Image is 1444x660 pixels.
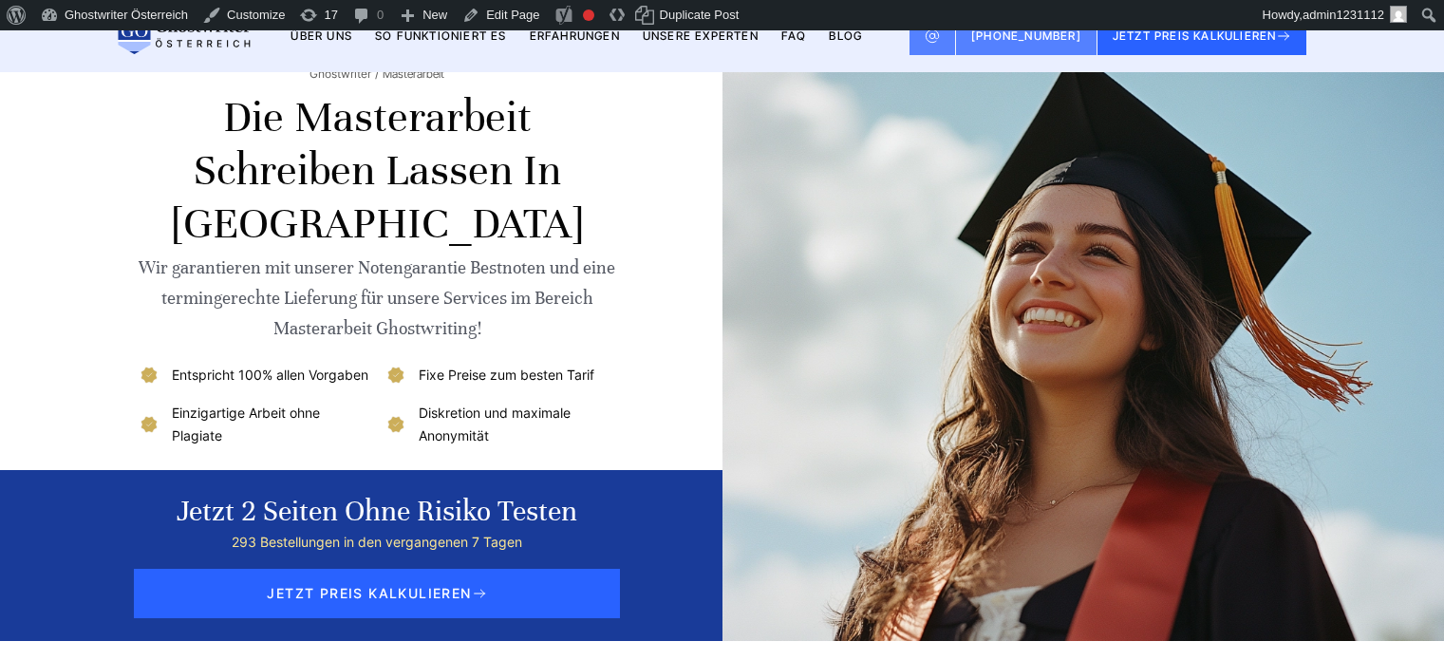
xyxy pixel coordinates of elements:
img: Fixe Preise zum besten Tarif [384,364,407,387]
li: Diskretion und maximale Anonymität [384,402,617,447]
a: FAQ [781,28,807,43]
img: logo wirschreiben [115,17,252,55]
a: [PHONE_NUMBER] [956,17,1097,55]
button: JETZT PREIS KALKULIEREN [1097,17,1307,55]
img: Diskretion und maximale Anonymität [384,413,407,436]
a: So funktioniert es [375,28,507,43]
img: Einzigartige Arbeit ohne Plagiate [138,413,160,436]
a: BLOG [829,28,862,43]
span: admin1231112 [1303,8,1384,22]
div: 293 Bestellungen in den vergangenen 7 Tagen [177,531,577,554]
a: Über uns [291,28,352,43]
a: Unsere Experten [643,28,759,43]
img: Email [925,28,940,44]
li: Entspricht 100% allen Vorgaben [138,364,370,387]
h1: Die Masterarbeit schreiben lassen in [GEOGRAPHIC_DATA] [138,91,617,251]
span: [PHONE_NUMBER] [971,28,1081,43]
div: Jetzt 2 Seiten ohne Risiko testen [177,493,577,531]
div: Wir garantieren mit unserer Notengarantie Bestnoten und eine termingerechte Lieferung für unsere ... [138,253,617,344]
a: Erfahrungen [530,28,620,43]
span: JETZT PREIS KALKULIEREN [134,569,620,618]
span: Masterarbeit [383,66,444,82]
div: Focus keyphrase not set [583,9,594,21]
a: Ghostwriter [309,66,379,82]
img: Entspricht 100% allen Vorgaben [138,364,160,387]
li: Einzigartige Arbeit ohne Plagiate [138,402,370,447]
li: Fixe Preise zum besten Tarif [384,364,617,387]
